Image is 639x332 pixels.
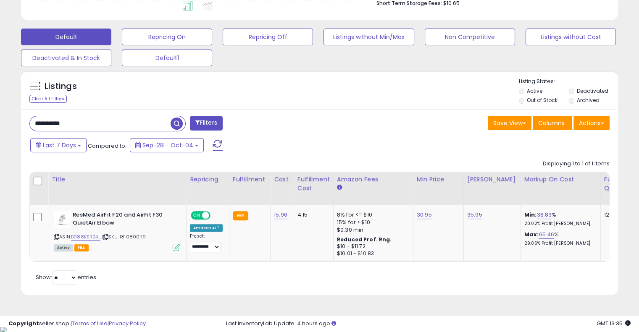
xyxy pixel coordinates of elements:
[274,175,290,184] div: Cost
[604,175,633,193] div: Fulfillable Quantity
[36,273,96,281] span: Show: entries
[337,243,407,250] div: $10 - $11.72
[524,230,539,238] b: Max:
[539,230,554,239] a: 65.46
[21,29,111,45] button: Default
[72,319,108,327] a: Terms of Use
[337,226,407,234] div: $0.30 min
[524,231,594,246] div: %
[467,211,482,219] a: 35.95
[30,138,87,152] button: Last 7 Days
[417,211,432,219] a: 30.95
[190,175,226,184] div: Repricing
[337,236,392,243] b: Reduced Prof. Rng.
[88,142,126,150] span: Compared to:
[527,87,542,94] label: Active
[337,184,342,191] small: Amazon Fees.
[597,319,631,327] span: 2025-10-12 13:35 GMT
[576,87,608,94] label: Deactivated
[526,29,616,45] button: Listings without Cost
[29,95,67,103] div: Clear All Filters
[297,175,330,193] div: Fulfillment Cost
[604,211,630,219] div: 127
[576,97,599,104] label: Archived
[54,211,71,228] img: 31Mv+C7Cu0L._SL40_.jpg
[543,160,610,168] div: Displaying 1 to 1 of 1 items
[274,211,287,219] a: 15.96
[122,29,212,45] button: Repricing On
[102,233,146,240] span: | SKU: 1810800119
[297,211,327,219] div: 4.15
[73,211,175,229] b: ResMed AirFit F20 and AirFit F30 QuietAir Elbow
[536,211,552,219] a: 38.83
[573,116,610,130] button: Actions
[524,211,537,219] b: Min:
[233,175,267,184] div: Fulfillment
[130,138,204,152] button: Sep-28 - Oct-04
[524,211,594,227] div: %
[190,233,223,252] div: Preset:
[524,221,594,227] p: 20.02% Profit [PERSON_NAME]
[337,175,410,184] div: Amazon Fees
[109,319,146,327] a: Privacy Policy
[21,50,111,66] button: Deactivated & In Stock
[323,29,414,45] button: Listings without Min/Max
[192,212,202,219] span: ON
[226,320,631,328] div: Last InventoryLab Update: 4 hours ago.
[8,320,146,328] div: seller snap | |
[54,211,180,250] div: ASIN:
[425,29,515,45] button: Non Competitive
[467,175,517,184] div: [PERSON_NAME]
[337,250,407,257] div: $10.01 - $10.83
[521,172,600,205] th: The percentage added to the cost of goods (COGS) that forms the calculator for Min & Max prices.
[209,212,223,219] span: OFF
[519,78,618,86] p: Listing States:
[52,175,183,184] div: Title
[190,224,223,232] div: Amazon AI *
[538,119,565,127] span: Columns
[488,116,531,130] button: Save View
[524,175,597,184] div: Markup on Cost
[337,219,407,226] div: 15% for > $10
[417,175,460,184] div: Min Price
[54,244,73,251] span: All listings currently available for purchase on Amazon
[8,319,39,327] strong: Copyright
[527,97,557,104] label: Out of Stock
[524,241,594,246] p: 29.06% Profit [PERSON_NAME]
[71,233,100,241] a: B088KSR24L
[43,141,76,149] span: Last 7 Days
[337,211,407,219] div: 8% for <= $10
[122,50,212,66] button: Default1
[233,211,248,220] small: FBA
[142,141,193,149] span: Sep-28 - Oct-04
[74,244,89,251] span: FBA
[45,81,77,92] h5: Listings
[190,116,223,131] button: Filters
[533,116,572,130] button: Columns
[223,29,313,45] button: Repricing Off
